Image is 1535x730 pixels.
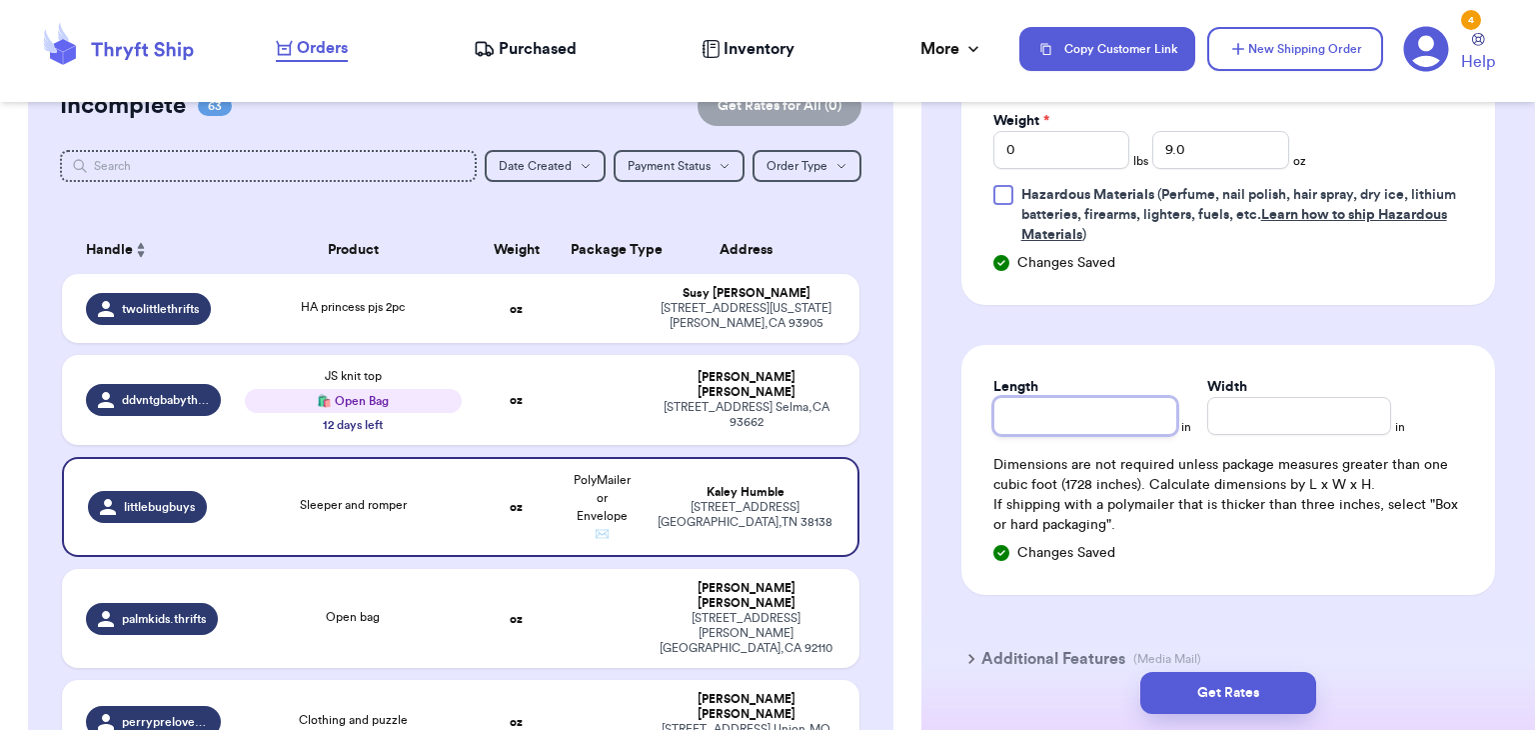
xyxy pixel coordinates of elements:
span: Hazardous Materials [1021,188,1154,202]
div: [PERSON_NAME] [PERSON_NAME] [657,370,835,400]
div: Dimensions are not required unless package measures greater than one cubic foot (1728 inches). Ca... [993,455,1463,535]
a: 4 [1403,26,1449,72]
span: Payment Status [628,160,711,172]
div: Susy [PERSON_NAME] [657,286,835,301]
strong: oz [510,501,523,513]
div: Kaley Humble [657,485,833,500]
label: Length [993,377,1038,397]
div: More [920,37,983,61]
span: 63 [198,96,232,116]
span: Changes Saved [1017,253,1115,273]
button: Get Rates for All (0) [698,86,861,126]
p: If shipping with a polymailer that is thicker than three inches, select "Box or hard packaging". [993,495,1463,535]
th: Product [233,226,473,274]
span: Orders [297,36,348,60]
button: Copy Customer Link [1019,27,1195,71]
span: palmkids.thrifts [122,611,206,627]
th: Weight [474,226,560,274]
span: perrypreloved_thriftedthreads [122,714,210,730]
div: 🛍️ Open Bag [245,389,461,413]
strong: oz [510,613,523,625]
div: 4 [1461,10,1481,30]
div: [PERSON_NAME] [PERSON_NAME] [657,581,835,611]
span: Purchased [499,37,577,61]
span: in [1181,419,1191,435]
span: Help [1461,50,1495,74]
button: Payment Status [614,150,745,182]
button: New Shipping Order [1207,27,1383,71]
th: Address [645,226,859,274]
button: Date Created [485,150,606,182]
h2: Incomplete [60,90,186,122]
h3: Additional Features [981,647,1125,671]
span: oz [1293,153,1306,169]
strong: oz [510,303,523,315]
button: Order Type [753,150,861,182]
span: Sleeper and romper [300,499,407,511]
a: Help [1461,33,1495,74]
span: PolyMailer or Envelope ✉️ [574,474,631,540]
span: lbs [1133,153,1148,169]
a: Purchased [474,37,577,61]
span: Order Type [767,160,827,172]
th: Package Type [559,226,645,274]
label: Width [1207,377,1247,397]
strong: oz [510,394,523,406]
div: [PERSON_NAME] [PERSON_NAME] [657,692,835,722]
span: Date Created [499,160,572,172]
div: [STREET_ADDRESS][PERSON_NAME] [GEOGRAPHIC_DATA] , CA 92110 [657,611,835,656]
span: Handle [86,240,133,261]
span: in [1395,419,1405,435]
span: ddvntgbabythrifts [122,392,210,408]
div: 12 days left [323,417,383,433]
span: littlebugbuys [124,499,195,515]
span: Open bag [326,611,380,623]
span: (Perfume, nail polish, hair spray, dry ice, lithium batteries, firearms, lighters, fuels, etc. ) [1021,188,1456,242]
button: Sort ascending [133,238,149,262]
label: Weight [993,111,1049,131]
div: [STREET_ADDRESS][US_STATE] [PERSON_NAME] , CA 93905 [657,301,835,331]
strong: oz [510,716,523,728]
span: JS knit top [325,370,382,382]
span: Changes Saved [1017,543,1115,563]
input: Search [60,150,477,182]
span: Clothing and puzzle [299,714,408,726]
a: Orders [276,36,348,62]
div: [STREET_ADDRESS] Selma , CA 93662 [657,400,835,430]
span: HA princess pjs 2pc [301,301,405,313]
button: Get Rates [1140,672,1316,714]
div: [STREET_ADDRESS] [GEOGRAPHIC_DATA] , TN 38138 [657,500,833,530]
a: Inventory [702,37,794,61]
span: twolittlethrifts [122,301,199,317]
span: Inventory [724,37,794,61]
p: (Media Mail) [1133,651,1201,667]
